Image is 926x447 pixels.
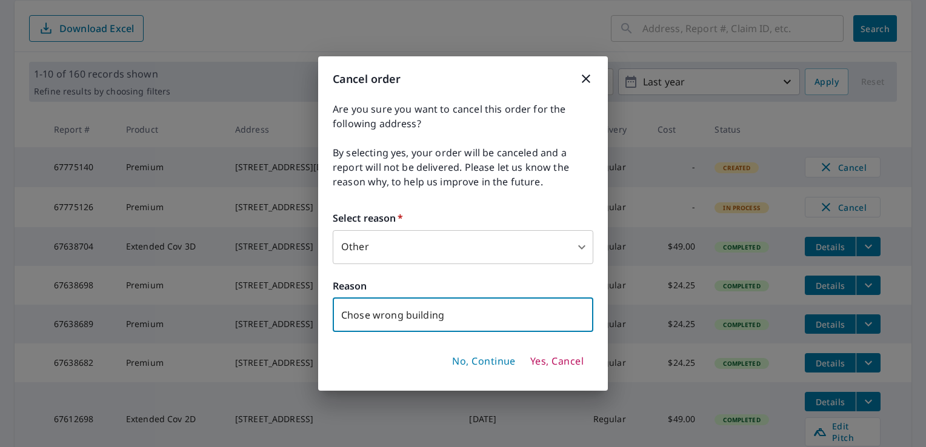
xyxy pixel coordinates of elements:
[333,71,593,87] h3: Cancel order
[530,355,584,368] span: Yes, Cancel
[333,279,593,293] label: Reason
[525,351,588,372] button: Yes, Cancel
[333,230,593,264] div: Other
[333,211,593,225] label: Select reason
[333,145,593,189] span: By selecting yes, your order will be canceled and a report will not be delivered. Please let us k...
[333,102,593,131] span: Are you sure you want to cancel this order for the following address?
[452,355,516,368] span: No, Continue
[447,351,521,372] button: No, Continue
